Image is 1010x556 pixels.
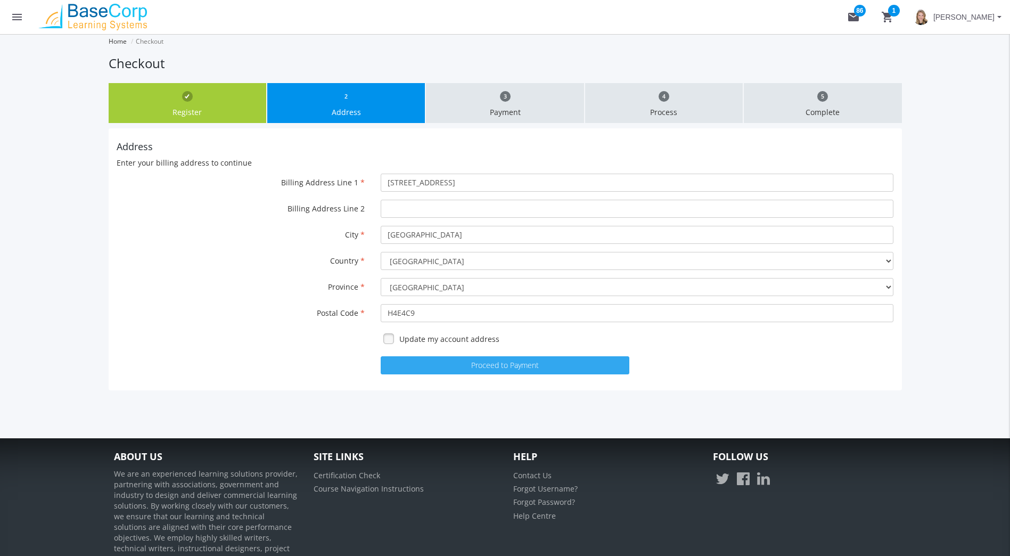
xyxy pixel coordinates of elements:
label: Billing Address Line 2 [109,200,373,214]
a: Certification Check [314,470,380,480]
p: Enter your billing address to continue [117,158,894,168]
span: 5 [821,93,824,100]
h1: Checkout [109,54,902,72]
button: Proceed to Payment [381,356,629,374]
li: Checkout [128,34,163,49]
label: Update my account address [399,334,499,345]
p: Process [593,107,735,118]
h4: Follow Us [713,452,897,462]
mat-icon: mail [847,11,860,23]
h4: Help [513,452,697,462]
p: Register [117,107,258,118]
span: 4 [662,93,666,100]
label: Billing Address Line 1 [109,174,373,188]
label: Country [109,252,373,266]
mat-icon: menu [11,11,23,23]
a: Course Navigation Instructions [314,484,424,494]
h4: About Us [114,452,298,462]
p: Payment [434,107,576,118]
h4: Site Links [314,452,497,462]
a: Forgot Username? [513,484,578,494]
label: City [109,226,373,240]
a: Help Centre [513,511,556,521]
a: Forgot Password? [513,497,575,507]
span: 3 [504,93,507,100]
img: logo.png [34,4,151,30]
span: [PERSON_NAME] [933,7,995,27]
mat-icon: shopping_cart [881,11,894,23]
a: Home [109,37,127,46]
p: Complete [752,107,893,118]
label: Province [109,278,373,292]
span: 2 [344,93,348,100]
a: Contact Us [513,470,552,480]
label: Postal Code [109,304,373,318]
p: Address [275,107,417,118]
h4: Address [117,142,894,152]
